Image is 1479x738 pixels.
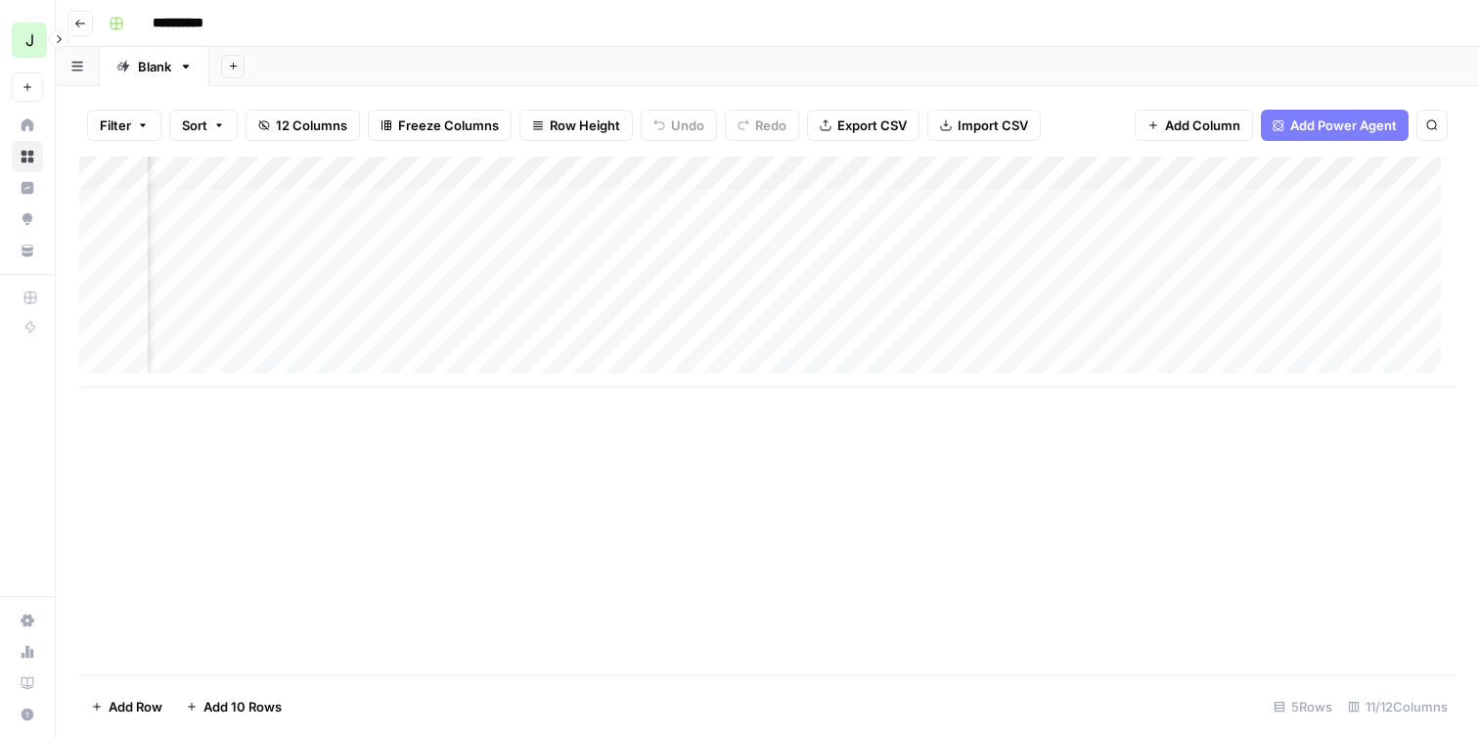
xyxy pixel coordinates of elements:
span: Sort [182,115,207,135]
button: Workspace: Jeremy - Example [12,16,43,65]
a: Your Data [12,235,43,266]
span: Add 10 Rows [203,697,282,716]
button: Export CSV [807,110,919,141]
span: Freeze Columns [398,115,499,135]
button: Add Row [79,691,174,722]
button: Import CSV [927,110,1041,141]
span: Add Row [109,697,162,716]
button: Add Column [1135,110,1253,141]
a: Insights [12,172,43,204]
span: Row Height [550,115,620,135]
a: Home [12,110,43,141]
span: J [25,28,34,52]
button: Freeze Columns [368,110,512,141]
div: 5 Rows [1266,691,1340,722]
a: Usage [12,636,43,668]
a: Learning Hub [12,668,43,699]
span: Undo [671,115,704,135]
a: Opportunities [12,204,43,235]
span: 12 Columns [276,115,347,135]
a: Settings [12,605,43,636]
span: Filter [100,115,131,135]
span: Add Power Agent [1290,115,1397,135]
button: Redo [725,110,799,141]
button: Help + Support [12,699,43,730]
button: 12 Columns [246,110,360,141]
span: Import CSV [958,115,1028,135]
button: Add Power Agent [1261,110,1409,141]
span: Redo [755,115,786,135]
span: Add Column [1165,115,1240,135]
button: Row Height [519,110,633,141]
span: Export CSV [837,115,907,135]
button: Undo [641,110,717,141]
div: Blank [138,57,171,76]
a: Browse [12,141,43,172]
div: 11/12 Columns [1340,691,1456,722]
button: Sort [169,110,238,141]
button: Add 10 Rows [174,691,293,722]
button: Filter [87,110,161,141]
a: Blank [100,47,209,86]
